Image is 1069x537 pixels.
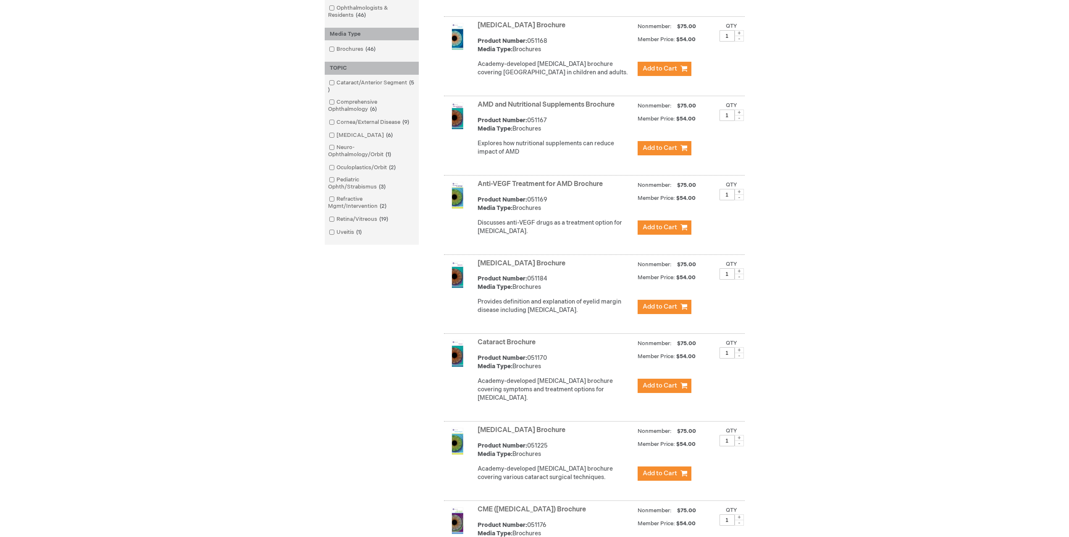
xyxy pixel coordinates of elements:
a: Comprehensive Ophthalmology6 [327,98,417,113]
img: Cataract Brochure [444,340,471,367]
strong: Product Number: [478,117,527,124]
span: Add to Cart [643,382,677,390]
span: 6 [368,106,379,113]
strong: Member Price: [638,441,675,448]
strong: Member Price: [638,520,675,527]
strong: Media Type: [478,283,512,291]
div: 051225 Brochures [478,442,633,458]
strong: Product Number: [478,37,527,45]
span: 1 [383,151,393,158]
span: $75.00 [676,340,697,347]
strong: Nonmember: [638,426,672,437]
strong: Media Type: [478,125,512,132]
button: Add to Cart [638,62,691,76]
div: TOPIC [325,62,419,75]
span: Add to Cart [643,303,677,311]
div: Discusses anti-VEGF drugs as a treatment option for [MEDICAL_DATA]. [478,219,633,236]
span: $75.00 [676,23,697,30]
span: 2 [387,164,398,171]
label: Qty [726,427,737,434]
strong: Product Number: [478,275,527,282]
img: Blepharitis Brochure [444,261,471,288]
p: Academy-developed [MEDICAL_DATA] brochure covering [GEOGRAPHIC_DATA] in children and adults. [478,60,633,77]
span: $54.00 [676,36,697,43]
a: Cataract Brochure [478,338,536,346]
strong: Product Number: [478,521,527,529]
span: 46 [354,12,368,18]
strong: Member Price: [638,353,675,360]
span: $75.00 [676,428,697,435]
p: Academy-developed [MEDICAL_DATA] brochure covering symptoms and treatment options for [MEDICAL_DA... [478,377,633,402]
span: $54.00 [676,353,697,360]
a: AMD and Nutritional Supplements Brochure [478,101,615,109]
input: Qty [720,514,735,526]
span: 5 [328,79,414,93]
div: 051167 Brochures [478,116,633,133]
input: Qty [720,435,735,446]
div: Media Type [325,28,419,41]
a: Cornea/External Disease9 [327,118,412,126]
strong: Member Price: [638,195,675,202]
div: 051170 Brochures [478,354,633,371]
strong: Nonmember: [638,338,672,349]
label: Qty [726,340,737,346]
span: 2 [378,203,389,210]
img: Cataract Surgery Brochure [444,428,471,455]
img: AMD and Nutritional Supplements Brochure [444,102,471,129]
span: 46 [363,46,378,52]
label: Qty [726,507,737,513]
div: 051184 Brochures [478,275,633,291]
span: Add to Cart [643,469,677,477]
button: Add to Cart [638,379,691,393]
strong: Media Type: [478,363,512,370]
strong: Nonmember: [638,180,672,191]
button: Add to Cart [638,466,691,481]
img: Amblyopia Brochure [444,23,471,50]
span: 1 [354,229,364,236]
input: Qty [720,347,735,359]
span: Add to Cart [643,223,677,231]
strong: Member Price: [638,36,675,43]
input: Qty [720,30,735,42]
a: Brochures46 [327,45,379,53]
span: $54.00 [676,520,697,527]
label: Qty [726,23,737,29]
span: $54.00 [676,115,697,122]
label: Qty [726,181,737,188]
strong: Product Number: [478,354,527,361]
label: Qty [726,261,737,267]
a: [MEDICAL_DATA]6 [327,131,396,139]
a: Uveitis1 [327,228,365,236]
button: Add to Cart [638,141,691,155]
button: Add to Cart [638,220,691,235]
strong: Media Type: [478,204,512,212]
a: [MEDICAL_DATA] Brochure [478,21,565,29]
span: $75.00 [676,507,697,514]
strong: Nonmember: [638,259,672,270]
a: [MEDICAL_DATA] Brochure [478,259,565,267]
div: 051169 Brochures [478,196,633,212]
strong: Member Price: [638,274,675,281]
strong: Member Price: [638,115,675,122]
a: CME ([MEDICAL_DATA]) Brochure [478,506,586,513]
a: Neuro-Ophthalmology/Orbit1 [327,144,417,159]
span: $75.00 [676,102,697,109]
label: Qty [726,102,737,109]
span: 9 [400,119,411,126]
input: Qty [720,110,735,121]
a: Ophthalmologists & Residents46 [327,4,417,19]
span: 19 [377,216,390,223]
strong: Media Type: [478,451,512,458]
strong: Media Type: [478,46,512,53]
a: Anti-VEGF Treatment for AMD Brochure [478,180,603,188]
strong: Product Number: [478,442,527,449]
span: $54.00 [676,195,697,202]
input: Qty [720,189,735,200]
span: Add to Cart [643,144,677,152]
div: 051168 Brochures [478,37,633,54]
strong: Product Number: [478,196,527,203]
span: $75.00 [676,261,697,268]
span: 3 [377,183,388,190]
span: $54.00 [676,274,697,281]
img: Anti-VEGF Treatment for AMD Brochure [444,182,471,209]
